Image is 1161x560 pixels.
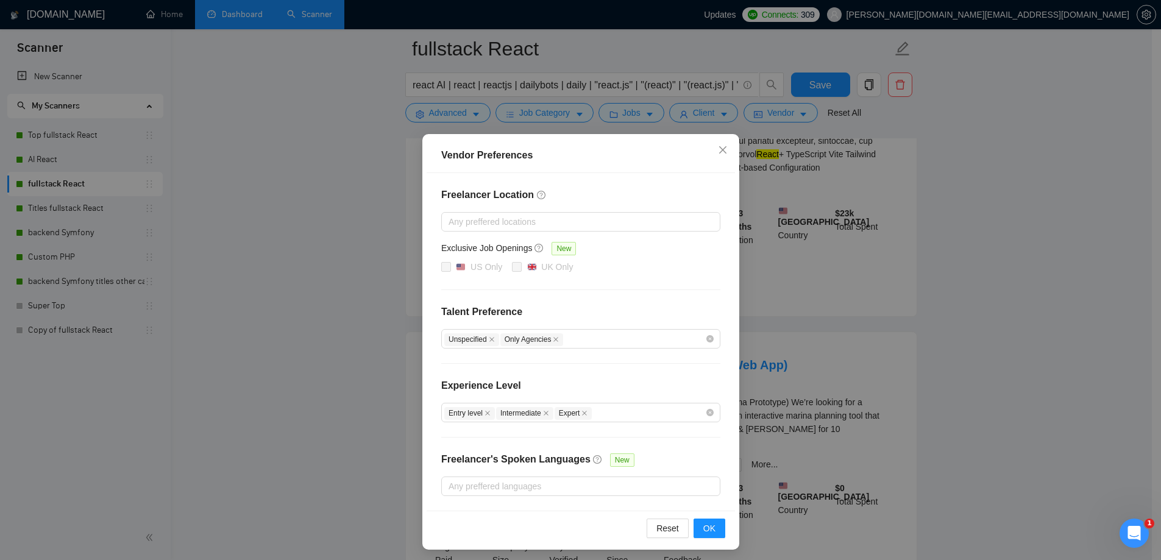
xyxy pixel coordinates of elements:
[441,148,720,163] div: Vendor Preferences
[592,455,602,464] span: question-circle
[693,519,725,538] button: OK
[456,263,465,271] img: 🇺🇸
[441,452,591,467] h4: Freelancer's Spoken Languages
[444,407,495,420] span: Entry level
[500,333,563,346] span: Only Agencies
[581,410,588,416] span: close
[441,241,532,255] h5: Exclusive Job Openings
[553,336,559,342] span: close
[1120,519,1149,548] iframe: Intercom live chat
[542,410,549,416] span: close
[718,145,728,155] span: close
[706,335,714,342] span: close-circle
[444,333,499,346] span: Unspecified
[706,409,714,416] span: close-circle
[488,336,494,342] span: close
[609,453,634,467] span: New
[554,407,592,420] span: Expert
[527,263,536,271] img: 🇬🇧
[552,242,576,255] span: New
[470,260,502,274] div: US Only
[656,522,679,535] span: Reset
[534,243,544,253] span: question-circle
[485,410,491,416] span: close
[541,260,573,274] div: UK Only
[496,407,553,420] span: Intermediate
[706,134,739,167] button: Close
[441,305,720,319] h4: Talent Preference
[703,522,715,535] span: OK
[1145,519,1154,528] span: 1
[441,188,720,202] h4: Freelancer Location
[536,190,546,200] span: question-circle
[441,378,521,393] h4: Experience Level
[647,519,689,538] button: Reset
